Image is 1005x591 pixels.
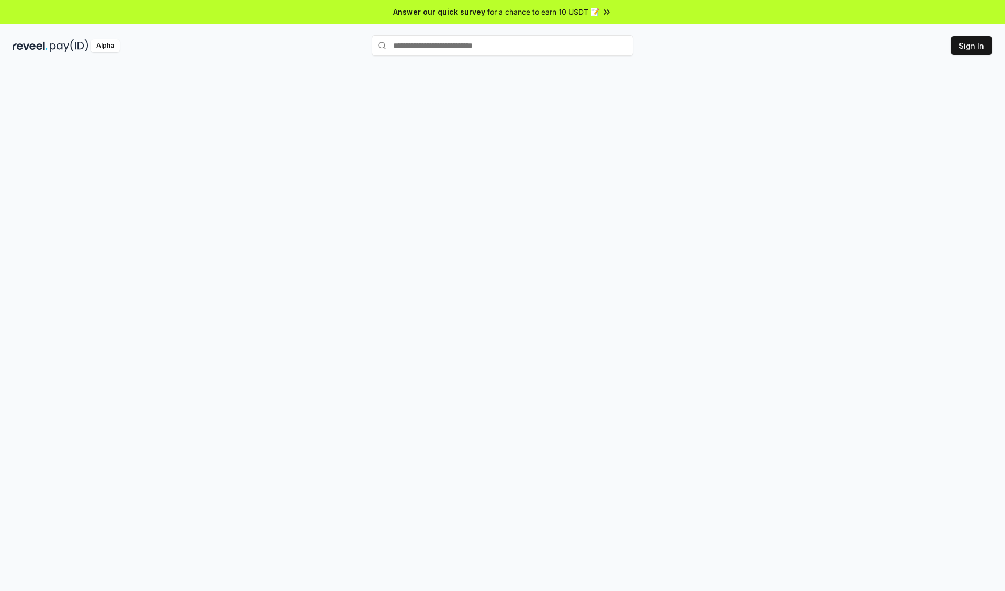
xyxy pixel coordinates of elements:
img: reveel_dark [13,39,48,52]
img: pay_id [50,39,88,52]
span: Answer our quick survey [393,6,485,17]
span: for a chance to earn 10 USDT 📝 [487,6,599,17]
button: Sign In [951,36,992,55]
div: Alpha [91,39,120,52]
